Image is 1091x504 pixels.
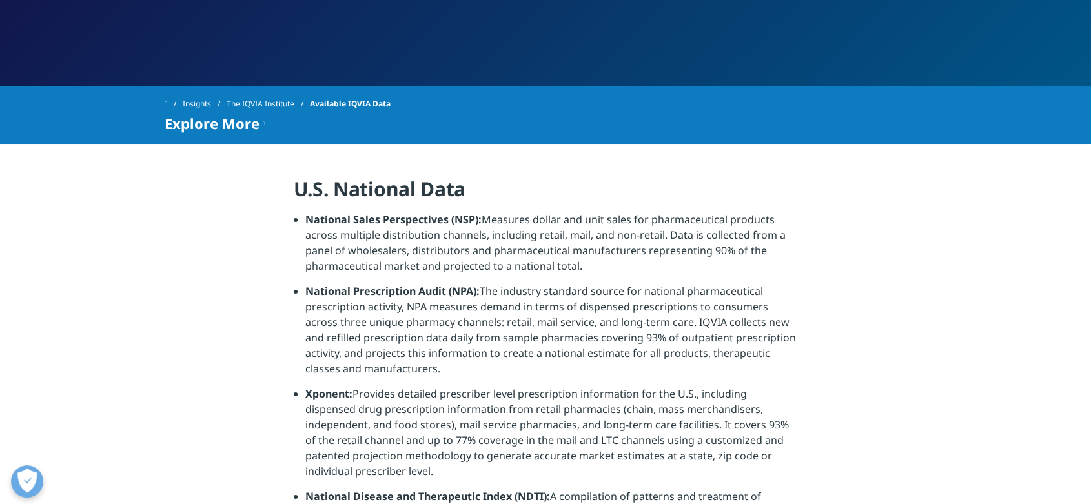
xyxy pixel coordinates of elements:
[305,212,798,283] li: Measures dollar and unit sales for pharmaceutical products across multiple distribution channels,...
[165,116,260,131] span: Explore More
[305,283,798,386] li: The industry standard source for national pharmaceutical prescription activity, NPA measures dema...
[305,212,482,227] strong: National Sales Perspectives (NSP):
[310,92,391,116] span: Available IQVIA Data
[305,387,352,401] strong: Xponent:
[11,465,43,498] button: Open Preferences
[305,284,480,298] strong: National Prescription Audit (NPA):
[305,489,550,503] strong: National Disease and Therapeutic Index (NDTI):
[227,92,310,116] a: The IQVIA Institute
[305,386,798,489] li: Provides detailed prescriber level prescription information for the U.S., including dispensed dru...
[183,92,227,116] a: Insights
[294,176,798,212] h4: U.S. National Data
